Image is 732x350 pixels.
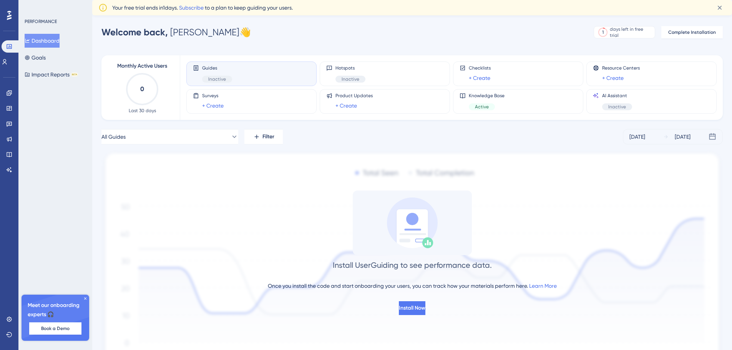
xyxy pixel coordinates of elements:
text: 0 [140,85,144,93]
div: Install UserGuiding to see performance data. [333,260,492,270]
button: Dashboard [25,34,60,48]
div: days left in free trial [610,26,652,38]
span: Surveys [202,93,224,99]
span: Resource Centers [602,65,640,71]
button: Install Now [399,301,425,315]
button: Filter [244,129,283,144]
span: All Guides [101,132,126,141]
span: Product Updates [335,93,373,99]
button: Complete Installation [661,26,723,38]
span: Checklists [469,65,491,71]
div: PERFORMANCE [25,18,57,25]
span: Monthly Active Users [117,61,167,71]
span: Last 30 days [129,108,156,114]
span: Inactive [208,76,226,82]
span: Inactive [342,76,359,82]
span: Your free trial ends in 1 days. to a plan to keep guiding your users. [112,3,293,12]
span: Welcome back, [101,27,168,38]
span: AI Assistant [602,93,632,99]
span: Inactive [608,104,626,110]
span: Book a Demo [41,325,70,332]
div: BETA [71,73,78,76]
a: + Create [202,101,224,110]
span: Hotspots [335,65,365,71]
div: Once you install the code and start onboarding your users, you can track how your materials perfo... [268,281,557,290]
span: Knowledge Base [469,93,505,99]
button: All Guides [101,129,238,144]
span: Filter [262,132,274,141]
div: [DATE] [675,132,691,141]
span: Active [475,104,489,110]
a: + Create [602,73,624,83]
div: 1 [602,29,604,35]
a: Learn More [529,283,557,289]
a: Subscribe [179,5,204,11]
button: Impact ReportsBETA [25,68,78,81]
span: Meet our onboarding experts 🎧 [28,301,83,319]
a: + Create [335,101,357,110]
button: Book a Demo [29,322,81,335]
div: [PERSON_NAME] 👋 [101,26,251,38]
a: + Create [469,73,490,83]
span: Complete Installation [668,29,716,35]
button: Goals [25,51,46,65]
span: Guides [202,65,232,71]
span: Install Now [399,304,425,313]
div: [DATE] [629,132,645,141]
